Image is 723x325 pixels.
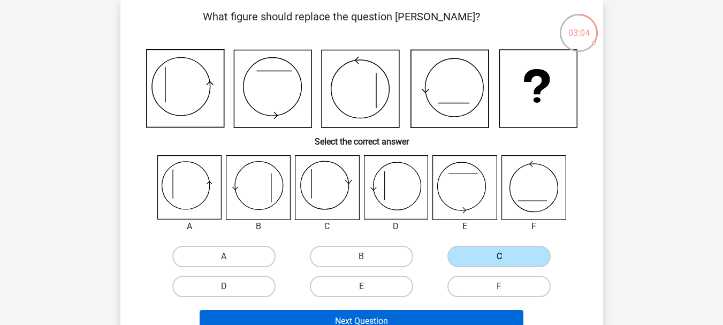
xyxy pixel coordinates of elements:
[559,13,599,40] div: 03:04
[424,220,505,233] div: E
[149,220,230,233] div: A
[447,276,551,297] label: F
[356,220,437,233] div: D
[287,220,368,233] div: C
[138,9,546,41] p: What figure should replace the question [PERSON_NAME]?
[310,276,413,297] label: E
[138,128,586,147] h6: Select the correct answer
[310,246,413,267] label: B
[218,220,299,233] div: B
[447,246,551,267] label: C
[493,220,574,233] div: F
[172,276,276,297] label: D
[172,246,276,267] label: A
